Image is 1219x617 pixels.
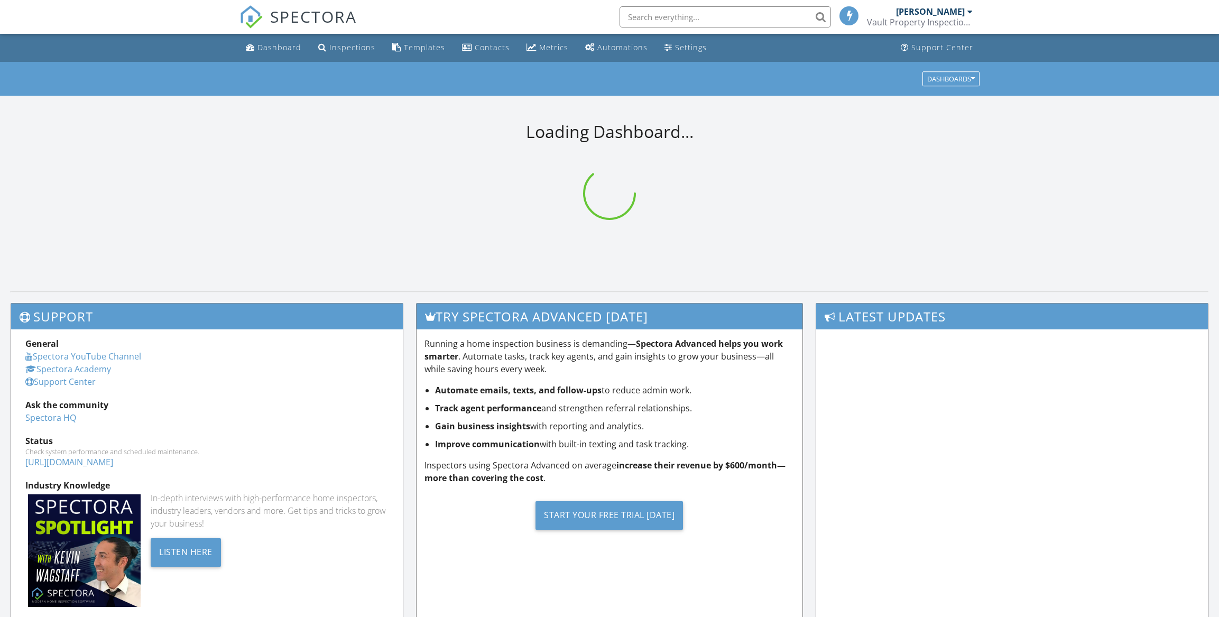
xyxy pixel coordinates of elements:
[270,5,357,27] span: SPECTORA
[239,5,263,29] img: The Best Home Inspection Software - Spectora
[911,42,973,52] div: Support Center
[25,376,96,388] a: Support Center
[25,351,141,362] a: Spectora YouTube Channel
[475,42,510,52] div: Contacts
[257,42,301,52] div: Dashboard
[25,447,389,456] div: Check system performance and scheduled maintenance.
[314,38,380,58] a: Inspections
[435,402,541,414] strong: Track agent performance
[435,384,794,397] li: to reduce admin work.
[11,303,403,329] h3: Support
[522,38,572,58] a: Metrics
[25,435,389,447] div: Status
[424,338,783,362] strong: Spectora Advanced helps you work smarter
[435,438,794,450] li: with built-in texting and task tracking.
[435,402,794,415] li: and strengthen referral relationships.
[539,42,568,52] div: Metrics
[25,412,76,423] a: Spectora HQ
[896,6,965,17] div: [PERSON_NAME]
[424,493,794,538] a: Start Your Free Trial [DATE]
[581,38,652,58] a: Automations (Basic)
[535,501,683,530] div: Start Your Free Trial [DATE]
[25,479,389,492] div: Industry Knowledge
[675,42,707,52] div: Settings
[660,38,711,58] a: Settings
[897,38,977,58] a: Support Center
[435,420,530,432] strong: Gain business insights
[388,38,449,58] a: Templates
[927,75,975,82] div: Dashboards
[242,38,306,58] a: Dashboard
[424,459,794,484] p: Inspectors using Spectora Advanced on average .
[25,338,59,349] strong: General
[151,546,221,557] a: Listen Here
[458,38,514,58] a: Contacts
[329,42,375,52] div: Inspections
[922,71,980,86] button: Dashboards
[620,6,831,27] input: Search everything...
[151,538,221,567] div: Listen Here
[28,494,141,607] img: Spectoraspolightmain
[435,420,794,432] li: with reporting and analytics.
[25,456,113,468] a: [URL][DOMAIN_NAME]
[404,42,445,52] div: Templates
[151,492,389,530] div: In-depth interviews with high-performance home inspectors, industry leaders, vendors and more. Ge...
[867,17,973,27] div: Vault Property Inspections
[239,14,357,36] a: SPECTORA
[435,438,540,450] strong: Improve communication
[424,459,786,484] strong: increase their revenue by $600/month—more than covering the cost
[417,303,802,329] h3: Try spectora advanced [DATE]
[424,337,794,375] p: Running a home inspection business is demanding— . Automate tasks, track key agents, and gain ins...
[25,399,389,411] div: Ask the community
[597,42,648,52] div: Automations
[435,384,602,396] strong: Automate emails, texts, and follow-ups
[25,363,111,375] a: Spectora Academy
[816,303,1208,329] h3: Latest Updates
